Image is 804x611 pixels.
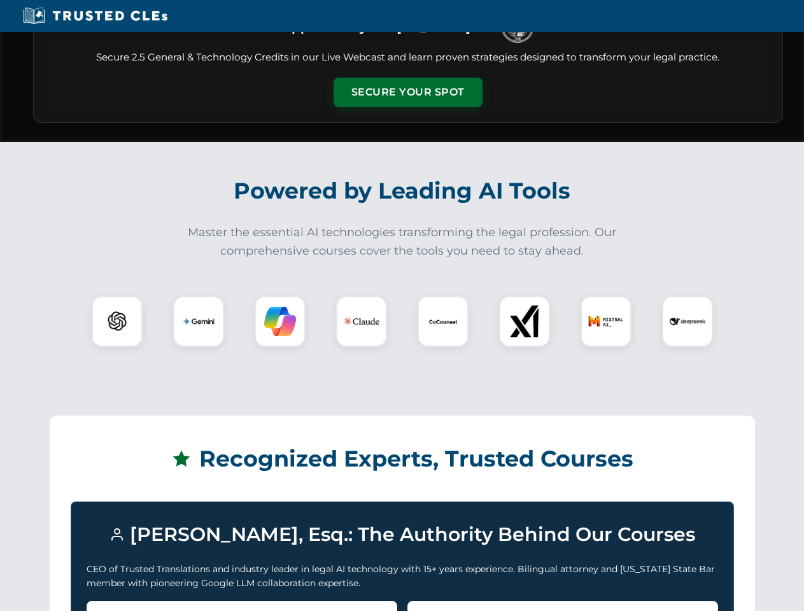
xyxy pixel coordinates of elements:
[99,303,136,340] img: ChatGPT Logo
[662,296,713,347] div: DeepSeek
[87,517,718,552] h3: [PERSON_NAME], Esq.: The Authority Behind Our Courses
[87,562,718,591] p: CEO of Trusted Translations and industry leader in legal AI technology with 15+ years experience....
[418,296,469,347] div: CoCounsel
[427,305,459,337] img: CoCounsel Logo
[581,296,631,347] div: Mistral AI
[509,305,540,337] img: xAI Logo
[92,296,143,347] div: ChatGPT
[173,296,224,347] div: Gemini
[183,305,215,337] img: Gemini Logo
[264,305,296,337] img: Copilot Logo
[670,304,705,339] img: DeepSeek Logo
[180,223,625,260] p: Master the essential AI technologies transforming the legal profession. Our comprehensive courses...
[71,437,734,481] h2: Recognized Experts, Trusted Courses
[49,50,767,65] p: Secure 2.5 General & Technology Credits in our Live Webcast and learn proven strategies designed ...
[499,296,550,347] div: xAI
[336,296,387,347] div: Claude
[50,169,755,213] h2: Powered by Leading AI Tools
[334,78,483,107] button: Secure Your Spot
[19,6,171,25] img: Trusted CLEs
[344,304,379,339] img: Claude Logo
[588,304,624,339] img: Mistral AI Logo
[255,296,306,347] div: Copilot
